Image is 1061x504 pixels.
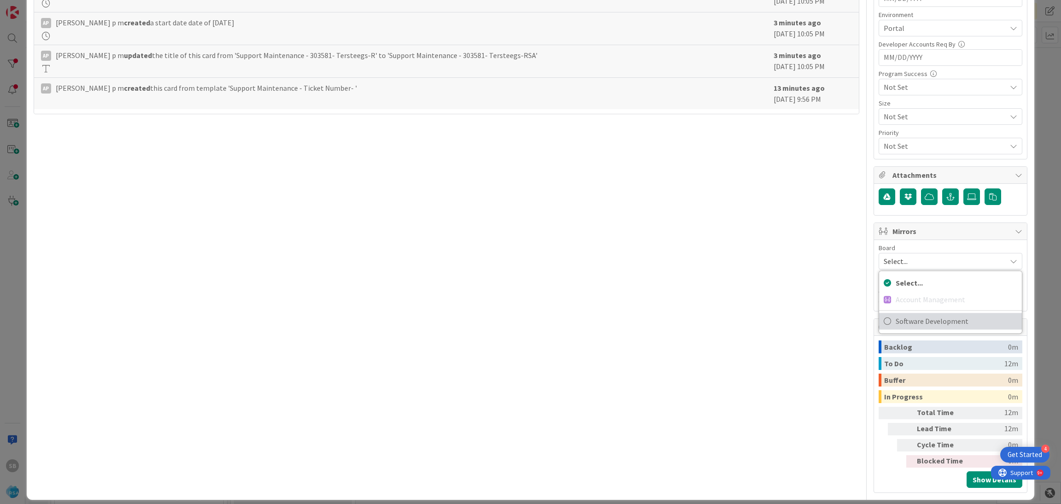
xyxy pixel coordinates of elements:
span: Attachments [892,170,1010,181]
div: Developer Accounts Req By [879,41,1022,47]
div: 12m [971,407,1018,419]
div: In Progress [884,390,1008,403]
span: Not Set [884,140,1002,152]
div: 4 [1041,445,1049,453]
span: Support [19,1,42,12]
span: [PERSON_NAME] p m a start date date of [DATE] [56,17,234,28]
div: Blocked Time [917,455,968,468]
a: Software Development [879,313,1022,329]
div: [DATE] 10:05 PM [774,50,852,73]
span: [PERSON_NAME] p m this card from template 'Support Maintenance - Ticket Number- ' [56,82,357,94]
div: Get Started [1008,450,1042,459]
div: Total Time [917,407,968,419]
b: updated [124,51,152,60]
div: Ap [41,51,51,61]
div: Backlog [884,340,1008,353]
button: Show Details [967,471,1022,488]
div: To Do [884,357,1004,370]
div: 12m [1004,357,1018,370]
span: Mirrors [892,226,1010,237]
div: 0m [1008,390,1018,403]
b: 3 minutes ago [774,51,821,60]
div: 9+ [47,4,51,11]
span: Select... [896,276,1017,290]
input: MM/DD/YYYY [884,50,1017,65]
div: 12m [971,423,1018,435]
b: created [124,83,150,93]
b: created [124,18,150,27]
b: 3 minutes ago [774,18,821,27]
div: 0m [971,455,1018,468]
div: 0m [1008,340,1018,353]
div: 0m [971,439,1018,451]
div: [DATE] 9:56 PM [774,82,852,105]
div: Ap [41,83,51,94]
span: Not Set [884,82,1006,93]
span: Software Development [896,314,1017,328]
div: Program Success [879,70,1022,77]
b: 13 minutes ago [774,83,825,93]
div: Ap [41,18,51,28]
span: [PERSON_NAME] p m the title of this card from 'Support Maintenance - 303581- Tersteegs-R' to 'Sup... [56,50,537,61]
div: Buffer [884,374,1008,387]
div: Size [879,100,1022,106]
span: Portal [884,23,1006,34]
span: Not Set [884,110,1002,123]
div: Cycle Time [917,439,968,451]
div: Open Get Started checklist, remaining modules: 4 [1000,447,1049,463]
div: Environment [879,12,1022,18]
div: [DATE] 10:05 PM [774,17,852,40]
div: Lead Time [917,423,968,435]
span: Select... [884,255,1002,268]
div: 0m [1008,374,1018,387]
span: Board [879,245,895,251]
a: Select... [879,275,1022,291]
div: Priority [879,129,1022,136]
